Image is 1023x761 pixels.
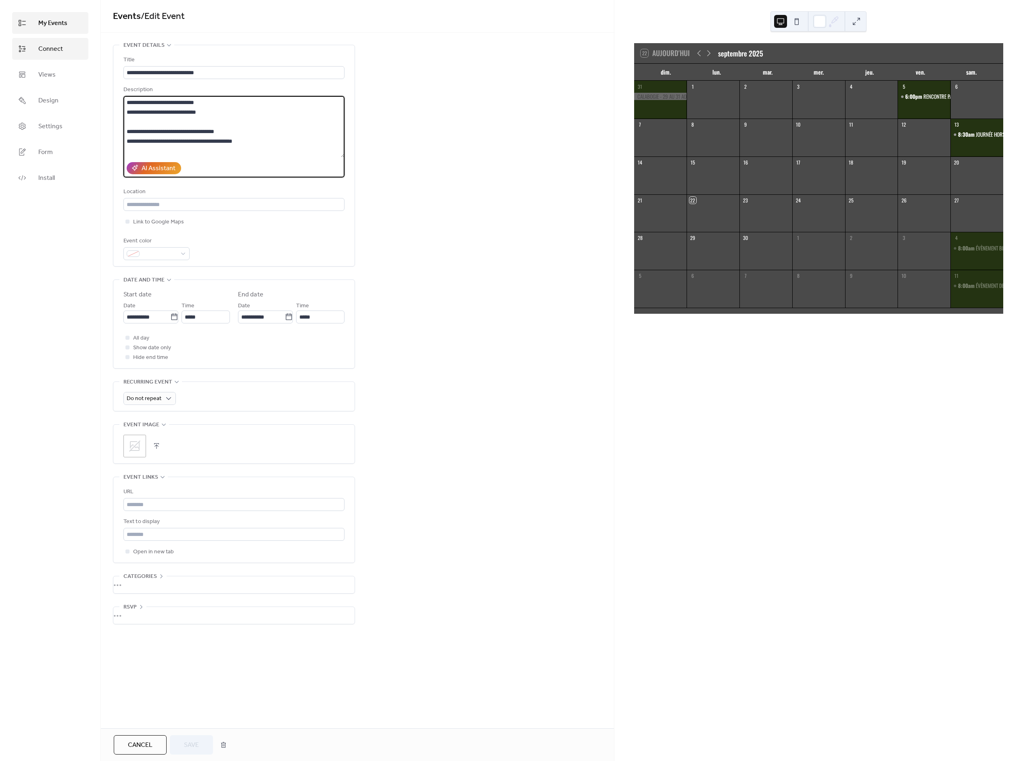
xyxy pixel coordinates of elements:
span: Time [182,301,194,311]
div: 28 [637,235,643,242]
span: Do not repeat [127,393,161,404]
div: RENCONTRE PASSION 4X4 + CJM - 5 SEPTEMBRE 2025 [898,93,950,100]
span: Connect [38,44,63,54]
span: Settings [38,122,63,131]
button: Cancel [114,735,167,755]
div: mar. [742,64,793,80]
span: Event links [123,473,158,482]
div: CALABOGIE - 29 AU 31 AOÛT 2025 [634,93,687,100]
div: 5 [637,273,643,279]
div: 21 [637,197,643,204]
div: 8 [689,121,696,128]
div: 11 [953,273,960,279]
div: 6 [689,273,696,279]
div: 7 [742,273,749,279]
div: 26 [900,197,907,204]
span: Show date only [133,343,171,353]
div: ••• [113,607,355,624]
div: dim. [641,64,691,80]
a: Connect [12,38,88,60]
div: 8 [795,273,802,279]
div: JOURNÉE HORS-ROUTE STOCK - 13 SEPTEMBRE 2025 [950,131,1003,138]
div: URL [123,487,343,497]
div: Event color [123,236,188,246]
div: sam. [946,64,997,80]
a: My Events [12,12,88,34]
span: Form [38,148,53,157]
a: Events [113,8,141,25]
div: jeu. [844,64,895,80]
span: Link to Google Maps [133,217,184,227]
div: ÉVÈNEMENT BIGPAT - 4 OCTOBRE 2025 [950,244,1003,252]
span: Categories [123,572,157,582]
span: / Edit Event [141,8,185,25]
div: mer. [793,64,844,80]
div: Title [123,55,343,65]
div: 22 [689,197,696,204]
div: 17 [795,159,802,166]
div: 2 [742,83,749,90]
div: 23 [742,197,749,204]
span: Design [38,96,58,106]
div: ÉVÈNEMENT DES COULEURS WEIR - 11 OCTOBRE 2025 [950,282,1003,289]
div: ; [123,435,146,457]
span: RSVP [123,603,137,612]
div: 4 [848,83,854,90]
div: 3 [900,235,907,242]
div: 4 [953,235,960,242]
div: 15 [689,159,696,166]
div: 24 [795,197,802,204]
div: septembre 2025 [718,48,763,58]
div: 14 [637,159,643,166]
div: 31 [637,83,643,90]
span: Time [296,301,309,311]
div: 29 [689,235,696,242]
span: 8:30am [958,131,976,138]
div: AI Assistant [142,164,175,173]
span: Views [38,70,56,80]
div: 1 [795,235,802,242]
div: 11 [848,121,854,128]
div: ••• [113,576,355,593]
span: Event image [123,420,159,430]
div: 1 [689,83,696,90]
span: Date [238,301,250,311]
div: 2 [848,235,854,242]
div: 30 [742,235,749,242]
div: lun. [691,64,742,80]
div: 13 [953,121,960,128]
div: 19 [900,159,907,166]
a: Design [12,90,88,111]
span: Cancel [128,740,152,750]
div: End date [238,290,263,300]
span: Install [38,173,55,183]
span: 8:00am [958,282,976,289]
div: Description [123,85,343,95]
span: Recurring event [123,377,172,387]
a: Views [12,64,88,85]
span: My Events [38,19,67,28]
div: Start date [123,290,152,300]
div: 10 [795,121,802,128]
span: Hide end time [133,353,168,363]
div: 27 [953,197,960,204]
button: AI Assistant [127,162,181,174]
div: RENCONTRE PASSION 4X4 + CJM - [DATE] [923,93,1001,100]
span: Open in new tab [133,547,174,557]
div: 16 [742,159,749,166]
div: 10 [900,273,907,279]
span: Date [123,301,136,311]
span: All day [133,334,149,343]
div: Text to display [123,517,343,527]
span: Event details [123,41,165,50]
div: 25 [848,197,854,204]
span: 8:00am [958,244,976,252]
div: 6 [953,83,960,90]
div: 7 [637,121,643,128]
a: Settings [12,115,88,137]
div: 5 [900,83,907,90]
a: Form [12,141,88,163]
div: Location [123,187,343,197]
div: 9 [848,273,854,279]
div: 20 [953,159,960,166]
